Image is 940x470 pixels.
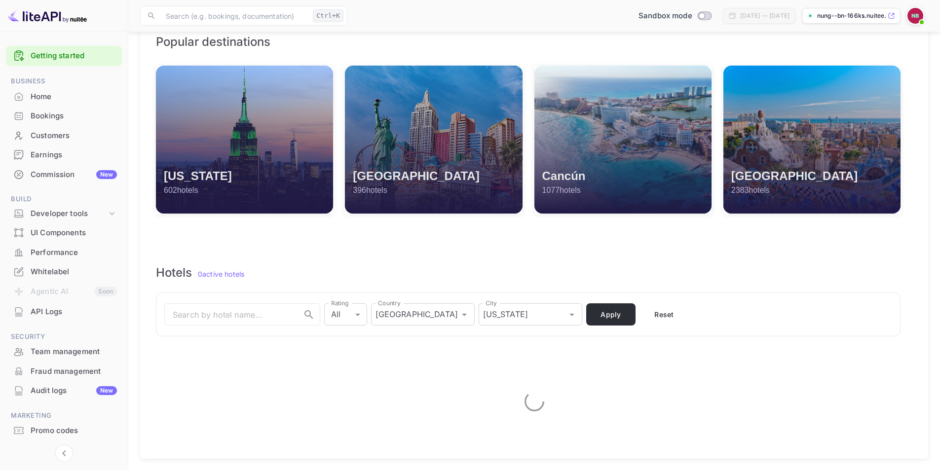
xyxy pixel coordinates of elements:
[165,304,298,325] input: search
[586,303,636,325] button: Apply
[534,66,712,214] button: Cancún1077hotels
[6,126,122,145] div: Customers
[6,145,122,164] a: Earnings
[639,303,689,325] button: Reset
[6,87,122,107] div: Home
[160,6,309,26] input: Search (e.g. bookings, documentation)
[731,169,858,183] h3: [GEOGRAPHIC_DATA]
[6,410,122,421] span: Marketing
[156,265,192,281] div: Hotels
[6,87,122,106] a: Home
[31,130,117,142] div: Customers
[156,66,333,214] button: [US_STATE]602hotels
[817,11,886,20] p: nung--bn-166ks.nuitee....
[164,186,198,195] a: 602 hotels
[378,299,401,307] label: Country
[31,208,107,219] div: Developer tools
[6,302,122,321] a: API Logs
[6,243,122,261] a: Performance
[313,9,343,22] div: Ctrl+K
[6,421,122,439] a: Promo codes
[6,107,122,125] a: Bookings
[6,362,122,381] div: Fraud management
[6,381,122,399] a: Audit logsNew
[6,165,122,183] a: CommissionNew
[6,145,122,165] div: Earnings
[542,186,581,195] a: 1077 hotels
[635,10,715,22] div: Switch to Production mode
[6,223,122,242] a: UI Components
[6,126,122,145] a: Customers
[31,50,117,62] a: Getting started
[331,299,349,307] label: Rating
[298,304,320,325] button: search
[31,91,117,103] div: Home
[353,169,479,183] h3: [GEOGRAPHIC_DATA]
[639,10,692,22] span: Sandbox mode
[542,169,586,183] h3: Cancún
[6,342,122,362] div: Team management
[198,269,244,279] p: 0 active hotels
[31,169,117,181] div: Commission
[31,247,117,258] div: Performance
[31,227,117,239] div: UI Components
[31,110,117,122] div: Bookings
[96,170,117,179] div: New
[6,205,122,222] div: Developer tools
[31,306,117,318] div: API Logs
[6,76,122,87] span: Business
[457,308,471,322] button: Open
[6,107,122,126] div: Bookings
[6,421,122,440] div: Promo codes
[740,11,790,20] div: [DATE] — [DATE]
[31,266,117,278] div: Whitelabel
[6,331,122,342] span: Security
[6,243,122,262] div: Performance
[6,381,122,400] div: Audit logsNew
[486,299,497,307] label: City
[6,302,122,322] div: API Logs
[31,385,117,397] div: Audit logs
[324,301,394,328] div: All
[565,308,579,322] button: Open
[6,194,122,205] span: Build
[8,8,87,24] img: LiteAPI logo
[353,186,387,195] a: 396 hotels
[907,8,923,24] img: Nung_ Bn
[6,262,122,282] div: Whitelabel
[156,34,912,50] div: Popular destinations
[31,425,117,436] div: Promo codes
[31,346,117,358] div: Team management
[96,386,117,395] div: New
[723,66,901,214] button: [GEOGRAPHIC_DATA]2383hotels
[6,342,122,361] a: Team management
[6,362,122,380] a: Fraud management
[731,186,770,195] a: 2383 hotels
[31,149,117,161] div: Earnings
[164,169,232,183] h3: [US_STATE]
[6,165,122,184] div: CommissionNew
[6,262,122,281] a: Whitelabel
[31,366,117,377] div: Fraud management
[6,223,122,243] div: UI Components
[55,444,73,462] button: Collapse navigation
[6,46,122,66] div: Getting started
[345,66,522,214] button: [GEOGRAPHIC_DATA]396hotels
